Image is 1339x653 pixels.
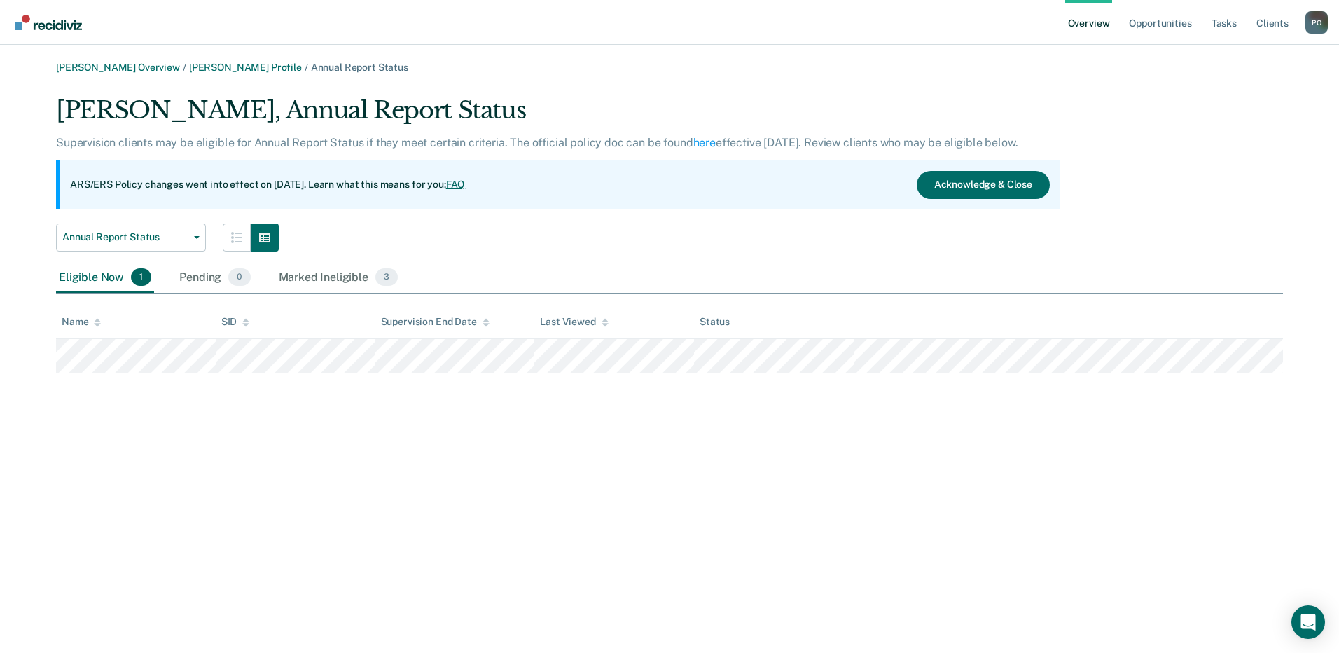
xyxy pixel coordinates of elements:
span: / [180,62,189,73]
span: 3 [375,268,398,287]
div: Marked Ineligible3 [276,263,401,294]
div: [PERSON_NAME], Annual Report Status [56,96,1060,136]
div: Eligible Now1 [56,263,154,294]
img: Recidiviz [15,15,82,30]
div: Pending0 [176,263,253,294]
div: SID [221,316,250,328]
div: Status [700,316,730,328]
a: [PERSON_NAME] Profile [189,62,302,73]
button: Profile dropdown button [1305,11,1328,34]
p: Supervision clients may be eligible for Annual Report Status if they meet certain criteria. The o... [56,136,1018,149]
a: FAQ [446,179,466,190]
span: 0 [228,268,250,287]
div: Last Viewed [540,316,608,328]
p: ARS/ERS Policy changes went into effect on [DATE]. Learn what this means for you: [70,178,465,192]
a: here [693,136,716,149]
div: P O [1305,11,1328,34]
button: Annual Report Status [56,224,206,252]
span: Annual Report Status [62,231,188,243]
span: Annual Report Status [311,62,408,73]
span: 1 [131,268,151,287]
button: Acknowledge & Close [917,171,1050,199]
span: / [302,62,311,73]
div: Supervision End Date [381,316,490,328]
a: [PERSON_NAME] Overview [56,62,180,73]
div: Name [62,316,101,328]
div: Open Intercom Messenger [1291,605,1325,639]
